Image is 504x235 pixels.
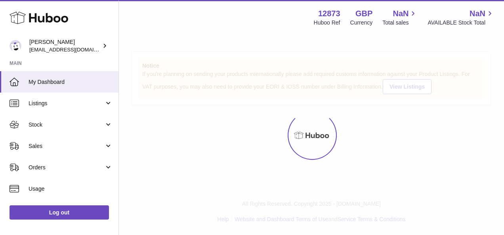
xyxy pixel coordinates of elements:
[470,8,485,19] span: NaN
[29,78,113,86] span: My Dashboard
[10,205,109,220] a: Log out
[29,100,104,107] span: Listings
[382,8,418,27] a: NaN Total sales
[29,185,113,193] span: Usage
[428,19,494,27] span: AVAILABLE Stock Total
[10,40,21,52] img: tikhon.oleinikov@sleepandglow.com
[314,19,340,27] div: Huboo Ref
[355,8,372,19] strong: GBP
[393,8,409,19] span: NaN
[29,121,104,129] span: Stock
[29,142,104,150] span: Sales
[29,38,101,53] div: [PERSON_NAME]
[29,164,104,171] span: Orders
[318,8,340,19] strong: 12873
[29,46,116,53] span: [EMAIL_ADDRESS][DOMAIN_NAME]
[382,19,418,27] span: Total sales
[350,19,373,27] div: Currency
[428,8,494,27] a: NaN AVAILABLE Stock Total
